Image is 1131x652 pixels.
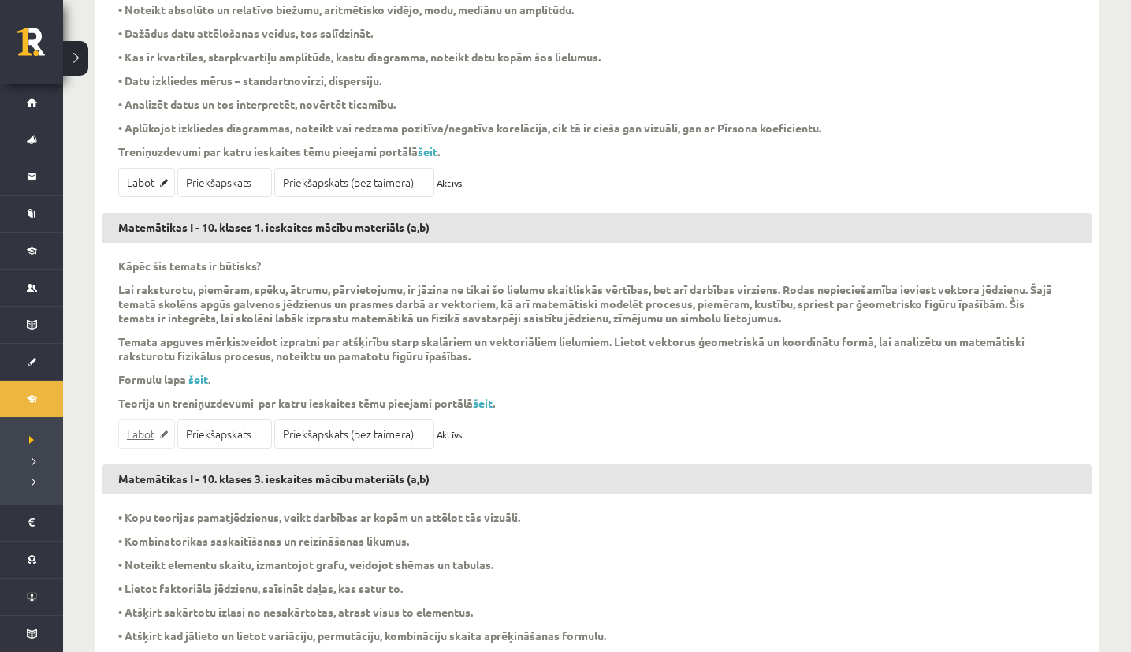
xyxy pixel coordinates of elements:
[118,372,186,386] strong: Formulu lapa
[118,2,1052,17] p: • Noteikt absolūto un relatīvo biežumu, aritmētisko vidējo, modu, mediānu un amplitūdu.
[118,557,1052,572] p: • Noteikt elementu skaitu, izmantojot grafu, veidojot shēmas un tabulas.
[118,334,1052,363] p: veidot izpratni par atšķirību starp skalāriem un vektoriāliem lielumiem. Lietot vektorus ģeometri...
[118,581,1052,595] p: • Lietot faktoriāla jēdzienu, saīsināt daļas, kas satur to.
[437,428,463,441] span: Aktīvs
[188,372,208,386] a: šeit
[118,334,244,348] strong: Temata apguves mērķis:
[437,177,463,189] span: Aktīvs
[118,534,1052,548] p: • Kombinatorikas saskaitīšanas un reizināšanas likumus.
[118,372,1052,386] p: .
[118,26,1052,40] p: • Dažādus datu attēlošanas veidus, tos salīdzināt.
[118,628,1052,643] p: • Atšķirt kad jālieto un lietot variāciju, permutāciju, kombināciju skaita aprēķināšanas formulu.
[274,168,434,197] a: Priekšapskats (bez taimera)
[102,464,1092,494] h3: Matemātikas I - 10. klases 3. ieskaites mācību materiāls (a,b)
[118,50,1052,64] p: • Kas ir kvartiles, starpkvartiļu amplitūda, kastu diagramma, noteikt datu kopām šos lielumus.
[118,144,440,158] strong: Treniņuzdevumi par katru ieskaites tēmu pieejami portālā .
[177,168,272,197] a: Priekšapskats
[118,396,1052,410] p: Teorija un treniņuzdevumi par katru ieskaites tēmu pieejami portālā .
[102,213,1092,243] h3: Matemātikas I - 10. klases 1. ieskaites mācību materiāls (a,b)
[473,396,493,410] a: šeit
[118,168,175,197] a: Labot
[118,605,1052,619] p: • Atšķirt sakārtotu izlasi no nesakārtotas, atrast visus to elementus.
[118,97,1052,111] p: • Analizēt datus un tos interpretēt, novērtēt ticamību.
[177,419,272,449] a: Priekšapskats
[418,144,437,158] a: šeit
[118,259,261,273] strong: Kāpēc šis temats ir būtisks?
[118,282,1052,325] p: Lai raksturotu, piemēram, spēku, ātrumu, pārvietojumu, ir jāzina ne tikai šo lielumu skaitliskās ...
[118,419,175,449] a: Labot
[118,510,1052,524] p: • Kopu teorijas pamatjēdzienus, veikt darbības ar kopām un attēlot tās vizuāli.
[118,121,1052,135] p: • Aplūkojot izkliedes diagrammas, noteikt vai redzama pozitīva/negatīva korelācija, cik tā ir cie...
[118,73,1052,88] p: • Datu izkliedes mērus – standartnovirzi, dispersiju.
[274,419,434,449] a: Priekšapskats (bez taimera)
[17,28,63,67] a: Rīgas 1. Tālmācības vidusskola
